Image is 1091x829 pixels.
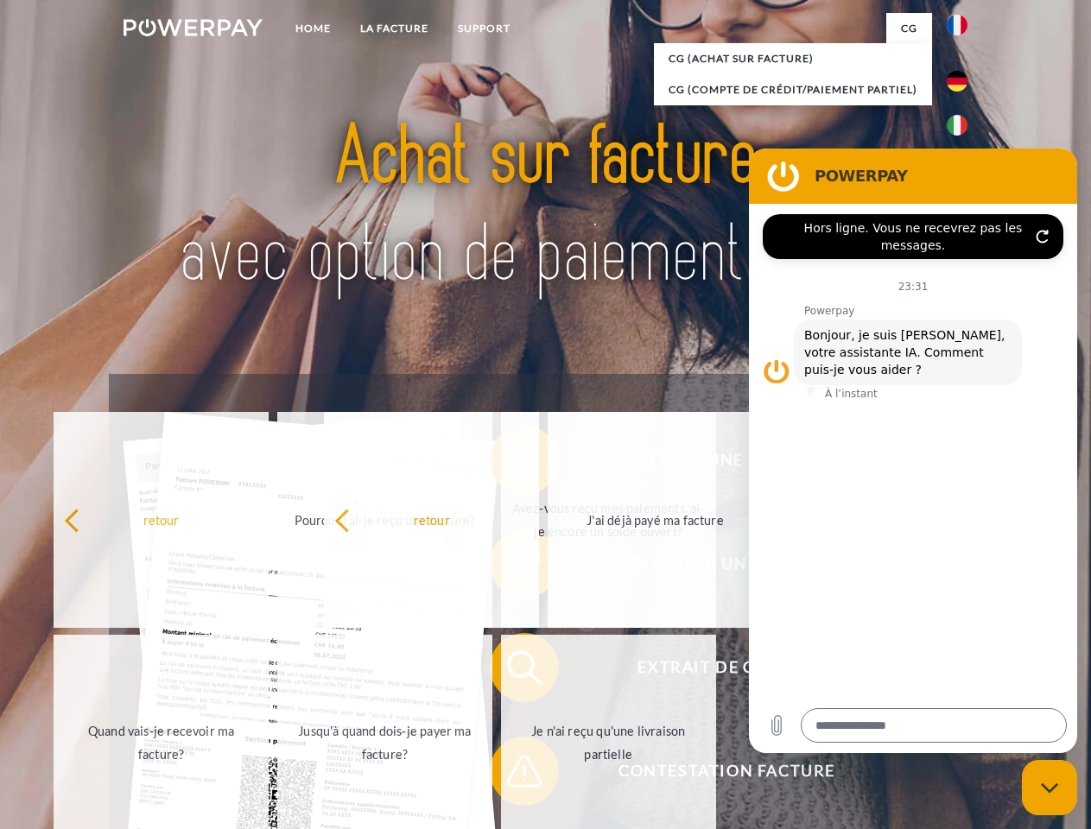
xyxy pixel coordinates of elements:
img: it [947,115,967,136]
div: Je n'ai reçu qu'une livraison partielle [511,719,706,766]
div: retour [334,508,529,531]
div: Pourquoi ai-je reçu une facture? [288,508,482,531]
div: Quand vais-je recevoir ma facture? [64,719,258,766]
a: Support [443,13,525,44]
iframe: Bouton de lancement de la fenêtre de messagerie, conversation en cours [1022,760,1077,815]
img: title-powerpay_fr.svg [165,83,926,331]
div: Jusqu'à quand dois-je payer ma facture? [288,719,482,766]
div: J'ai déjà payé ma facture [558,508,752,531]
img: logo-powerpay-white.svg [124,19,263,36]
a: CG [886,13,932,44]
img: fr [947,15,967,35]
a: CG (achat sur facture) [654,43,932,74]
img: de [947,71,967,92]
a: LA FACTURE [346,13,443,44]
div: retour [64,508,258,531]
a: Home [281,13,346,44]
iframe: Fenêtre de messagerie [749,149,1077,753]
a: CG (Compte de crédit/paiement partiel) [654,74,932,105]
